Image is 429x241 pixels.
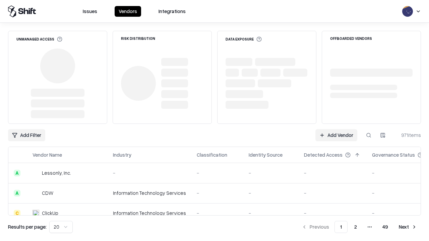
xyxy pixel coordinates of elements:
[42,169,71,176] div: Lessonly, Inc.
[33,151,62,158] div: Vendor Name
[8,223,47,230] p: Results per page:
[315,129,357,141] a: Add Vendor
[226,36,262,42] div: Data Exposure
[304,169,361,176] div: -
[304,189,361,196] div: -
[115,6,141,17] button: Vendors
[14,210,20,217] div: C
[349,221,362,233] button: 2
[42,210,58,217] div: ClickUp
[113,169,186,176] div: -
[197,210,238,217] div: -
[113,151,131,158] div: Industry
[14,170,20,176] div: A
[113,189,186,196] div: Information Technology Services
[377,221,393,233] button: 49
[372,151,415,158] div: Governance Status
[8,129,45,141] button: Add Filter
[33,210,39,217] img: ClickUp
[330,36,372,40] div: Offboarded Vendors
[42,189,53,196] div: CDW
[249,151,283,158] div: Identity Source
[16,36,62,42] div: Unmanaged Access
[298,221,421,233] nav: pagination
[304,210,361,217] div: -
[33,190,39,196] img: CDW
[249,210,293,217] div: -
[113,210,186,217] div: Information Technology Services
[304,151,343,158] div: Detected Access
[14,190,20,196] div: A
[394,132,421,139] div: 971 items
[334,221,348,233] button: 1
[33,170,39,176] img: Lessonly, Inc.
[79,6,101,17] button: Issues
[121,36,155,40] div: Risk Distribution
[249,189,293,196] div: -
[197,151,227,158] div: Classification
[395,221,421,233] button: Next
[197,189,238,196] div: -
[249,169,293,176] div: -
[197,169,238,176] div: -
[155,6,190,17] button: Integrations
